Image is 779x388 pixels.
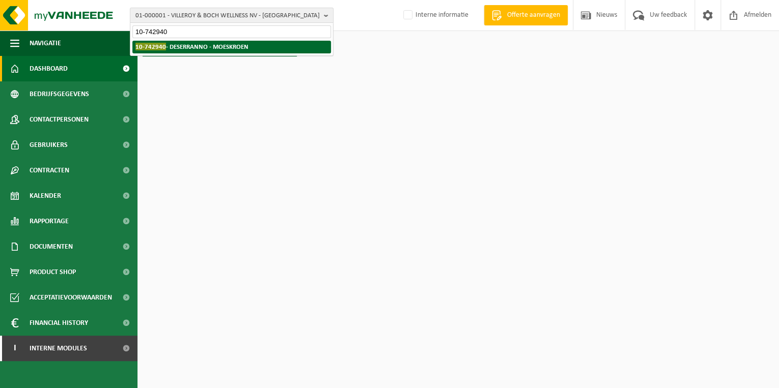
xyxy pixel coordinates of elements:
[30,208,69,234] span: Rapportage
[30,107,89,132] span: Contactpersonen
[30,81,89,107] span: Bedrijfsgegevens
[135,8,320,23] span: 01-000001 - VILLEROY & BOCH WELLNESS NV - [GEOGRAPHIC_DATA]
[30,336,87,361] span: Interne modules
[30,132,68,158] span: Gebruikers
[30,183,61,208] span: Kalender
[484,5,568,25] a: Offerte aanvragen
[132,25,331,38] input: Zoeken naar gekoppelde vestigingen
[130,8,333,23] button: 01-000001 - VILLEROY & BOCH WELLNESS NV - [GEOGRAPHIC_DATA]
[135,43,248,50] strong: - DESERRANNO - MOESKROEN
[135,43,166,50] span: 10-742940
[30,31,61,56] span: Navigatie
[30,158,69,183] span: Contracten
[10,336,19,361] span: I
[505,10,563,20] span: Offerte aanvragen
[30,234,73,259] span: Documenten
[401,8,468,23] label: Interne informatie
[30,285,112,310] span: Acceptatievoorwaarden
[30,259,76,285] span: Product Shop
[30,56,68,81] span: Dashboard
[30,310,88,336] span: Financial History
